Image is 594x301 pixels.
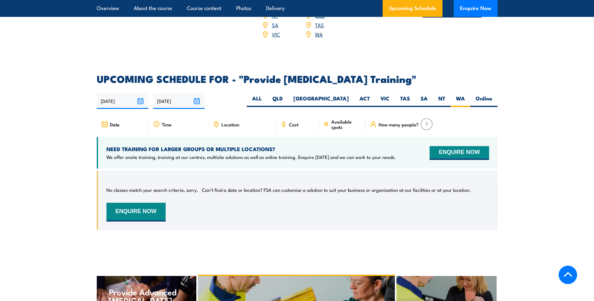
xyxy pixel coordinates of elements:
[106,203,166,222] button: ENQUIRE NOW
[106,187,198,193] p: No classes match your search criteria, sorry.
[106,154,396,160] p: We offer onsite training, training at our centres, multisite solutions as well as online training...
[247,95,267,107] label: ALL
[315,30,323,38] a: WA
[272,30,280,38] a: VIC
[395,95,415,107] label: TAS
[430,146,489,160] button: ENQUIRE NOW
[162,122,172,127] span: Time
[97,93,148,109] input: From date
[97,74,498,83] h2: UPCOMING SCHEDULE FOR - "Provide [MEDICAL_DATA] Training"
[415,95,433,107] label: SA
[272,21,278,28] a: SA
[354,95,375,107] label: ACT
[375,95,395,107] label: VIC
[153,93,205,109] input: To date
[470,95,498,107] label: Online
[315,21,324,28] a: TAS
[433,95,451,107] label: NT
[267,95,288,107] label: QLD
[451,95,470,107] label: WA
[110,122,120,127] span: Date
[221,122,239,127] span: Location
[289,122,298,127] span: Cost
[379,122,419,127] span: How many people?
[331,119,361,130] span: Available spots
[288,95,354,107] label: [GEOGRAPHIC_DATA]
[106,145,396,152] h4: NEED TRAINING FOR LARGER GROUPS OR MULTIPLE LOCATIONS?
[202,187,471,193] p: Can’t find a date or location? FSA can customise a solution to suit your business or organisation...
